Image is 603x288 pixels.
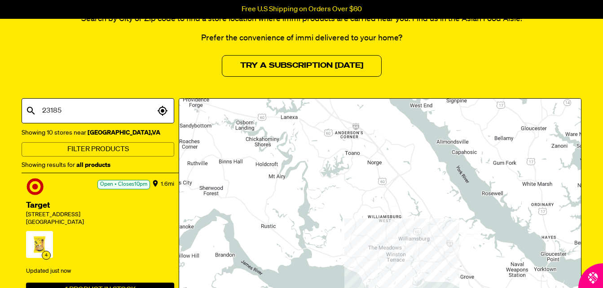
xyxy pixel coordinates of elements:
[97,180,150,189] div: Open • Closes 10pm
[22,160,174,170] div: Showing results for
[76,162,110,168] strong: all products
[26,211,174,219] div: [STREET_ADDRESS]
[161,178,174,191] div: 1.6 mi
[222,55,382,77] a: Try a Subscription [DATE]
[26,264,174,279] div: Updated just now
[86,130,160,136] strong: [GEOGRAPHIC_DATA] , VA
[26,200,174,211] div: Target
[22,32,581,44] p: Prefer the convenience of immi delivered to your home?
[26,219,174,227] div: [GEOGRAPHIC_DATA]
[22,142,174,157] button: Filter Products
[40,102,155,119] input: Search city or postal code
[22,127,174,138] div: Showing 10 stores near
[242,5,362,13] p: Free U.S Shipping on Orders Over $60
